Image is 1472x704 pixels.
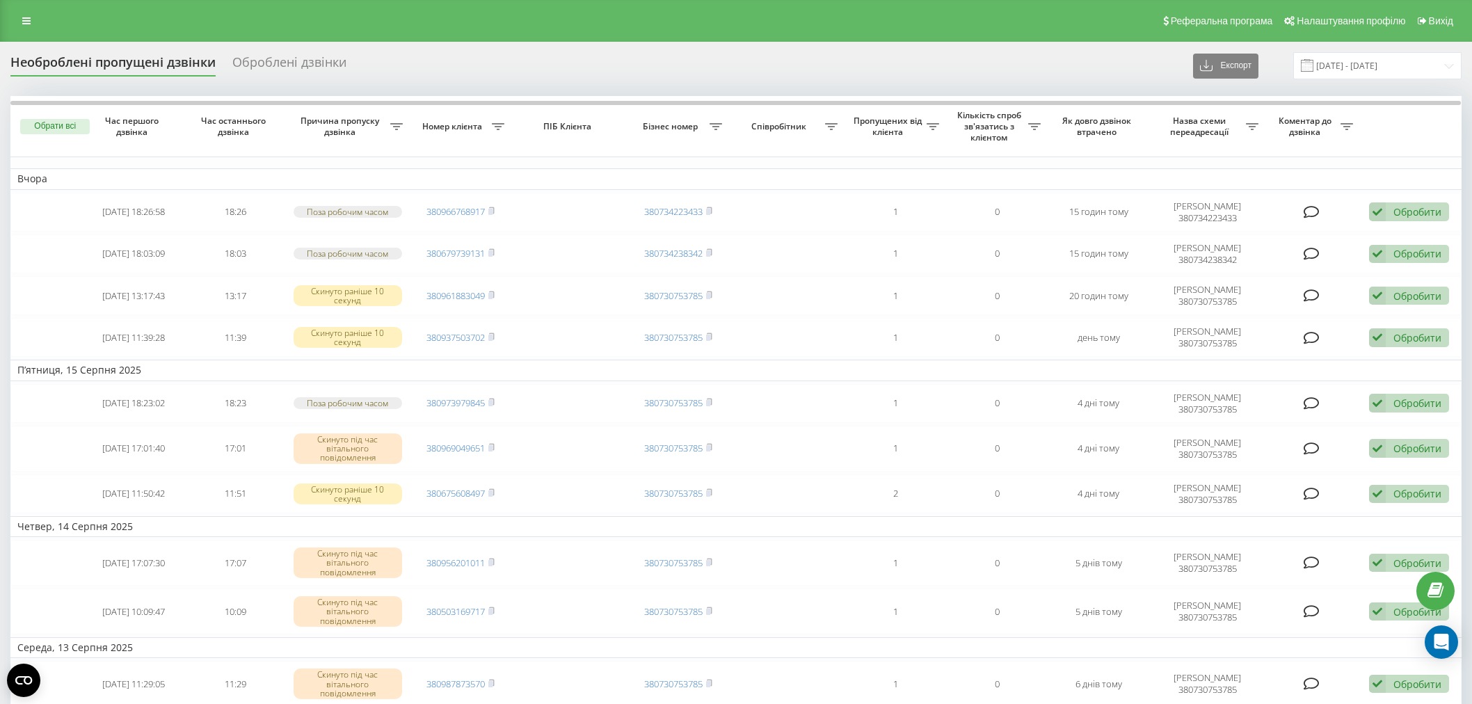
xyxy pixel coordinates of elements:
a: 380973979845 [426,397,485,409]
div: Обробити [1393,205,1441,218]
td: 1 [845,193,946,232]
td: 10:09 [184,589,286,634]
span: Вихід [1429,15,1453,26]
div: Скинуто під час вітального повідомлення [294,596,403,627]
div: Скинуто раніше 10 секунд [294,327,403,348]
a: 380675608497 [426,487,485,499]
td: 0 [946,426,1048,472]
div: Скинуто під час вітального повідомлення [294,547,403,578]
td: 0 [946,589,1048,634]
td: 1 [845,426,946,472]
div: Поза робочим часом [294,206,403,218]
td: 15 годин тому [1048,193,1149,232]
td: день тому [1048,318,1149,357]
td: 4 дні тому [1048,384,1149,423]
span: Налаштування профілю [1297,15,1405,26]
td: [DATE] 18:23:02 [83,384,184,423]
td: 11:51 [184,474,286,513]
span: Бізнес номер [634,121,710,132]
a: 380730753785 [644,442,703,454]
td: 1 [845,234,946,273]
td: [DATE] 10:09:47 [83,589,184,634]
td: 0 [946,540,1048,586]
td: 0 [946,474,1048,513]
span: Назва схеми переадресації [1156,115,1246,137]
td: 0 [946,193,1048,232]
div: Скинуто під час вітального повідомлення [294,433,403,464]
a: 380937503702 [426,331,485,344]
span: ПІБ Клієнта [523,121,615,132]
a: 380730753785 [644,397,703,409]
a: 380679739131 [426,247,485,259]
td: [PERSON_NAME] 380730753785 [1149,540,1265,586]
span: Час останнього дзвінка [196,115,275,137]
td: П’ятниця, 15 Серпня 2025 [10,360,1462,381]
td: 1 [845,276,946,315]
div: Open Intercom Messenger [1425,625,1458,659]
td: [DATE] 18:03:09 [83,234,184,273]
div: Обробити [1393,247,1441,260]
div: Поза робочим часом [294,248,403,259]
td: 1 [845,318,946,357]
td: [DATE] 11:50:42 [83,474,184,513]
td: [PERSON_NAME] 380734238342 [1149,234,1265,273]
td: 5 днів тому [1048,589,1149,634]
div: Скинуто раніше 10 секунд [294,285,403,306]
td: [DATE] 17:01:40 [83,426,184,472]
td: Середа, 13 Серпня 2025 [10,637,1462,658]
td: [PERSON_NAME] 380730753785 [1149,474,1265,513]
div: Поза робочим часом [294,397,403,409]
div: Обробити [1393,442,1441,455]
td: 2 [845,474,946,513]
td: 0 [946,234,1048,273]
button: Обрати всі [20,119,90,134]
td: [DATE] 17:07:30 [83,540,184,586]
td: 18:23 [184,384,286,423]
a: 380734223433 [644,205,703,218]
td: 1 [845,589,946,634]
div: Обробити [1393,605,1441,618]
a: 380966768917 [426,205,485,218]
a: 380730753785 [644,605,703,618]
div: Обробити [1393,289,1441,303]
td: [DATE] 11:39:28 [83,318,184,357]
div: Обробити [1393,331,1441,344]
td: 17:01 [184,426,286,472]
td: 0 [946,318,1048,357]
a: 380961883049 [426,289,485,302]
td: 0 [946,276,1048,315]
div: Обробити [1393,487,1441,500]
td: 0 [946,384,1048,423]
td: 11:39 [184,318,286,357]
td: 1 [845,384,946,423]
span: Час першого дзвінка [95,115,173,137]
td: 13:17 [184,276,286,315]
td: 20 годин тому [1048,276,1149,315]
span: Причина пропуску дзвінка [293,115,390,137]
a: 380730753785 [644,678,703,690]
td: 15 годин тому [1048,234,1149,273]
span: Кількість спроб зв'язатись з клієнтом [953,110,1028,143]
a: 380730753785 [644,487,703,499]
div: Оброблені дзвінки [232,55,346,77]
td: [PERSON_NAME] 380730753785 [1149,318,1265,357]
td: 17:07 [184,540,286,586]
button: Експорт [1193,54,1258,79]
button: Open CMP widget [7,664,40,697]
td: [DATE] 13:17:43 [83,276,184,315]
div: Скинуто під час вітального повідомлення [294,669,403,699]
a: 380987873570 [426,678,485,690]
td: 1 [845,540,946,586]
td: 4 дні тому [1048,426,1149,472]
a: 380956201011 [426,557,485,569]
td: 18:26 [184,193,286,232]
td: 18:03 [184,234,286,273]
span: Реферальна програма [1171,15,1273,26]
span: Пропущених від клієнта [851,115,927,137]
div: Обробити [1393,557,1441,570]
span: Коментар до дзвінка [1272,115,1341,137]
td: [PERSON_NAME] 380730753785 [1149,426,1265,472]
td: Четвер, 14 Серпня 2025 [10,516,1462,537]
span: Як довго дзвінок втрачено [1059,115,1138,137]
a: 380969049651 [426,442,485,454]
